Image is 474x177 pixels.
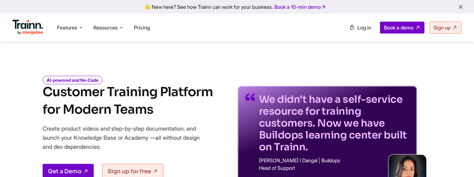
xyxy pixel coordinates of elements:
div: 👋 New here? See how Trainn can work for your business. [4,4,470,10]
i: AI-powered and No-Code [43,76,103,84]
span: Log in [357,24,371,31]
a: Book a demo [380,22,424,34]
p: [PERSON_NAME] I Dangal | Buildops [259,158,409,163]
h1: Customer Training Platform for Modern Teams [43,83,213,118]
img: Trainn Logo [13,20,43,35]
a: Book a 10-min demo [273,3,328,11]
p: Create product videos and step-by-step documentation, and launch your Knowledge Base or Academy —... [43,124,209,151]
a: Pricing [134,24,150,31]
p: Head of Support [259,165,409,170]
span: Features [57,24,77,31]
span: Book a demo [384,24,413,31]
img: quotes-purple.41a7099.svg [245,93,255,101]
a: Sign up [429,22,461,34]
p: We didn't have a self-service resource for training customers. Now we have Buildops learning cent... [259,93,409,153]
span: Resources [93,24,118,31]
span: Sign up [434,24,450,31]
a: Log in [345,22,375,33]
